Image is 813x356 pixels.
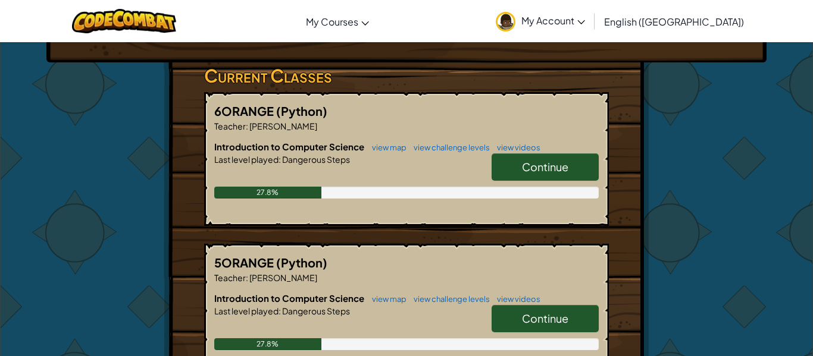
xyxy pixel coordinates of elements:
span: [PERSON_NAME] [248,121,317,131]
span: Teacher [214,121,246,131]
a: view videos [491,294,540,304]
div: 27.8% [214,187,321,199]
span: My Account [521,14,585,27]
span: Last level played [214,305,279,316]
a: view map [366,294,406,304]
a: My Account [490,2,591,40]
span: Teacher [214,272,246,283]
a: My Courses [300,5,375,37]
span: English ([GEOGRAPHIC_DATA]) [604,15,744,28]
a: view challenge levels [408,294,490,304]
span: : [279,305,281,316]
span: : [246,272,248,283]
a: view videos [491,143,540,152]
a: view challenge levels [408,143,490,152]
a: view map [366,143,406,152]
img: CodeCombat logo [72,9,176,33]
span: 5ORANGE [214,255,276,270]
span: (Python) [276,103,327,118]
span: Continue [522,311,568,325]
div: 27.8% [214,338,321,350]
span: [PERSON_NAME] [248,272,317,283]
img: avatar [496,12,515,31]
span: Last level played [214,154,279,165]
span: Dangerous Steps [281,305,350,316]
span: Introduction to Computer Science [214,292,366,304]
span: (Python) [276,255,327,270]
span: : [279,154,281,165]
span: 6ORANGE [214,103,276,118]
span: : [246,121,248,131]
span: My Courses [306,15,358,28]
h3: Current Classes [204,62,609,89]
span: Dangerous Steps [281,154,350,165]
span: Introduction to Computer Science [214,141,366,152]
a: English ([GEOGRAPHIC_DATA]) [598,5,750,37]
span: Continue [522,160,568,174]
